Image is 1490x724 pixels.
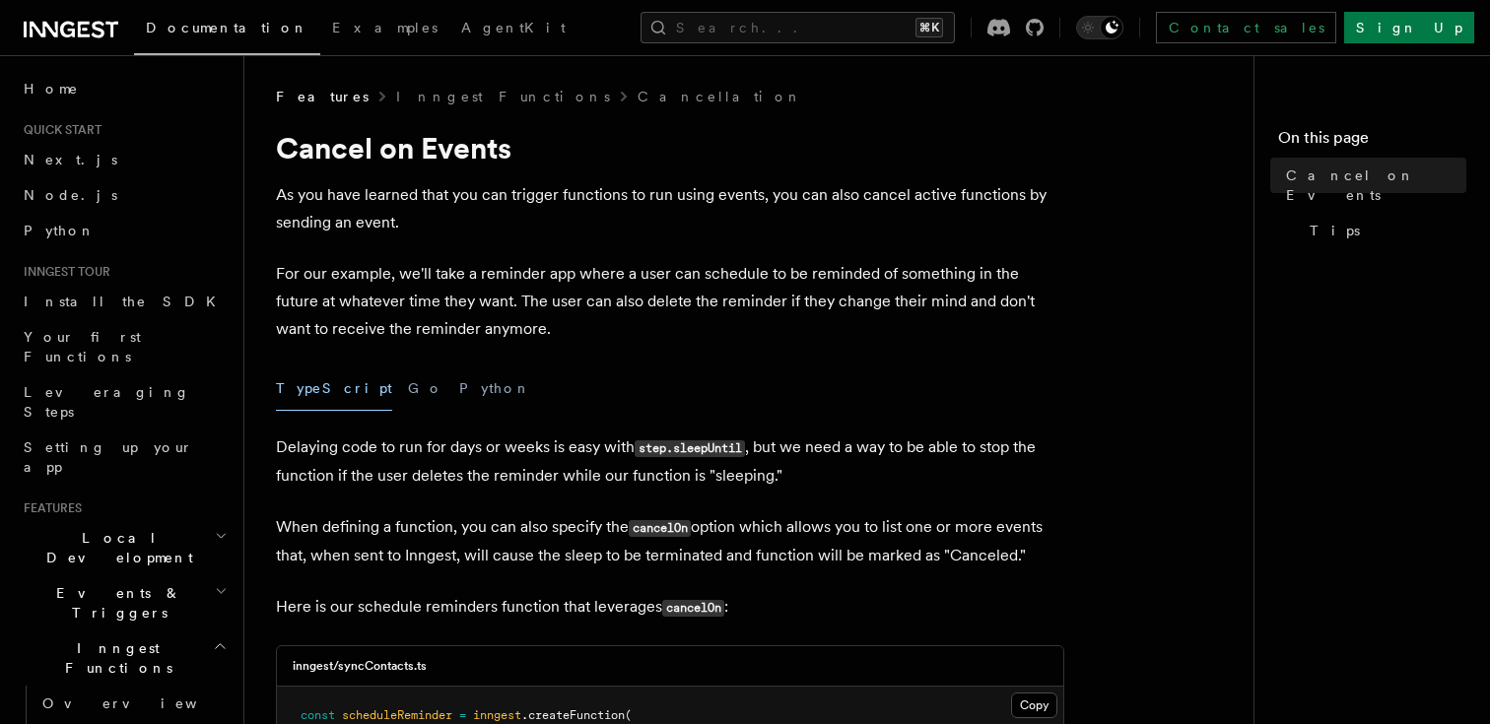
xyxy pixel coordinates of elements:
p: When defining a function, you can also specify the option which allows you to list one or more ev... [276,513,1064,569]
a: Overview [34,686,232,721]
span: .createFunction [521,708,625,722]
span: AgentKit [461,20,566,35]
button: Local Development [16,520,232,575]
button: Events & Triggers [16,575,232,630]
a: Examples [320,6,449,53]
span: Overview [42,695,245,711]
a: Next.js [16,142,232,177]
span: Inngest Functions [16,638,213,678]
p: As you have learned that you can trigger functions to run using events, you can also cancel activ... [276,181,1064,236]
a: Your first Functions [16,319,232,374]
a: Documentation [134,6,320,55]
a: AgentKit [449,6,577,53]
button: Search...⌘K [641,12,955,43]
a: Sign Up [1344,12,1474,43]
span: Tips [1310,221,1360,240]
span: Install the SDK [24,294,228,309]
a: Leveraging Steps [16,374,232,429]
button: Copy [1011,692,1057,718]
span: ( [625,708,632,722]
a: Cancel on Events [1278,158,1466,213]
a: Inngest Functions [396,87,610,106]
span: Node.js [24,187,117,203]
span: Cancel on Events [1286,165,1466,205]
button: Toggle dark mode [1076,16,1123,39]
a: Tips [1302,213,1466,248]
h4: On this page [1278,126,1466,158]
a: Home [16,71,232,106]
span: Quick start [16,122,102,138]
span: Local Development [16,528,215,567]
span: Home [24,79,79,99]
span: Inngest tour [16,264,110,280]
span: const [301,708,335,722]
a: Contact sales [1156,12,1336,43]
a: Cancellation [638,87,803,106]
h3: inngest/syncContacts.ts [293,658,427,674]
span: Leveraging Steps [24,384,190,420]
a: Install the SDK [16,284,232,319]
button: Go [408,366,443,411]
span: Python [24,223,96,238]
span: Documentation [146,20,308,35]
span: Your first Functions [24,329,141,364]
a: Python [16,213,232,248]
span: Events & Triggers [16,583,215,623]
span: Next.js [24,152,117,167]
p: For our example, we'll take a reminder app where a user can schedule to be reminded of something ... [276,260,1064,343]
button: Inngest Functions [16,630,232,686]
span: inngest [473,708,521,722]
p: Delaying code to run for days or weeks is easy with , but we need a way to be able to stop the fu... [276,433,1064,490]
a: Node.js [16,177,232,213]
code: cancelOn [629,520,691,537]
code: step.sleepUntil [635,440,745,457]
code: cancelOn [662,600,724,617]
span: Examples [332,20,438,35]
kbd: ⌘K [915,18,943,37]
a: Setting up your app [16,429,232,485]
span: scheduleReminder [342,708,452,722]
span: Features [276,87,369,106]
span: Features [16,500,82,516]
p: Here is our schedule reminders function that leverages : [276,593,1064,622]
button: TypeScript [276,366,392,411]
button: Python [459,366,531,411]
span: Setting up your app [24,439,193,475]
h1: Cancel on Events [276,130,1064,165]
span: = [459,708,466,722]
